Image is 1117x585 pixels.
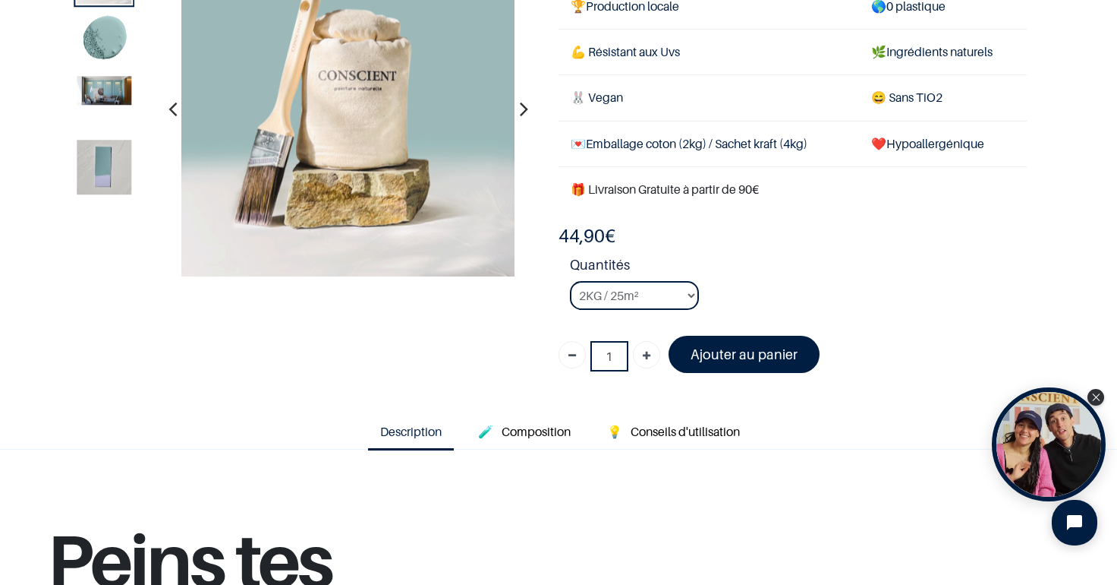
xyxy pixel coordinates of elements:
span: Description [380,424,442,439]
span: 🐰 Vegan [571,90,623,105]
span: 💌 [571,136,586,151]
font: Ajouter au panier [691,346,798,362]
td: Ingrédients naturels [859,30,1027,75]
span: 😄 S [871,90,895,105]
td: ans TiO2 [859,75,1027,121]
iframe: Tidio Chat [1039,487,1110,558]
td: Emballage coton (2kg) / Sachet kraft (4kg) [558,121,859,166]
a: Ajouter [633,341,660,368]
a: Ajouter au panier [669,336,820,373]
b: € [558,225,615,247]
a: Supprimer [558,341,586,368]
span: Conseils d'utilisation [631,424,740,439]
font: 🎁 Livraison Gratuite à partir de 90€ [571,182,759,197]
div: Tolstoy bubble widget [992,387,1106,501]
div: Open Tolstoy widget [992,387,1106,501]
span: 🧪 [478,424,493,439]
strong: Quantités [570,255,1027,281]
span: 🌿 [871,44,886,59]
img: Product image [77,13,132,68]
span: 💪 Résistant aux Uvs [571,44,680,59]
img: Product image [77,77,132,106]
span: 44,90 [558,225,605,247]
td: ❤️Hypoallergénique [859,121,1027,166]
img: Product image [77,141,132,195]
div: Close Tolstoy widget [1087,389,1104,406]
span: 💡 [607,424,622,439]
span: Composition [502,424,571,439]
div: Open Tolstoy [992,387,1106,501]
